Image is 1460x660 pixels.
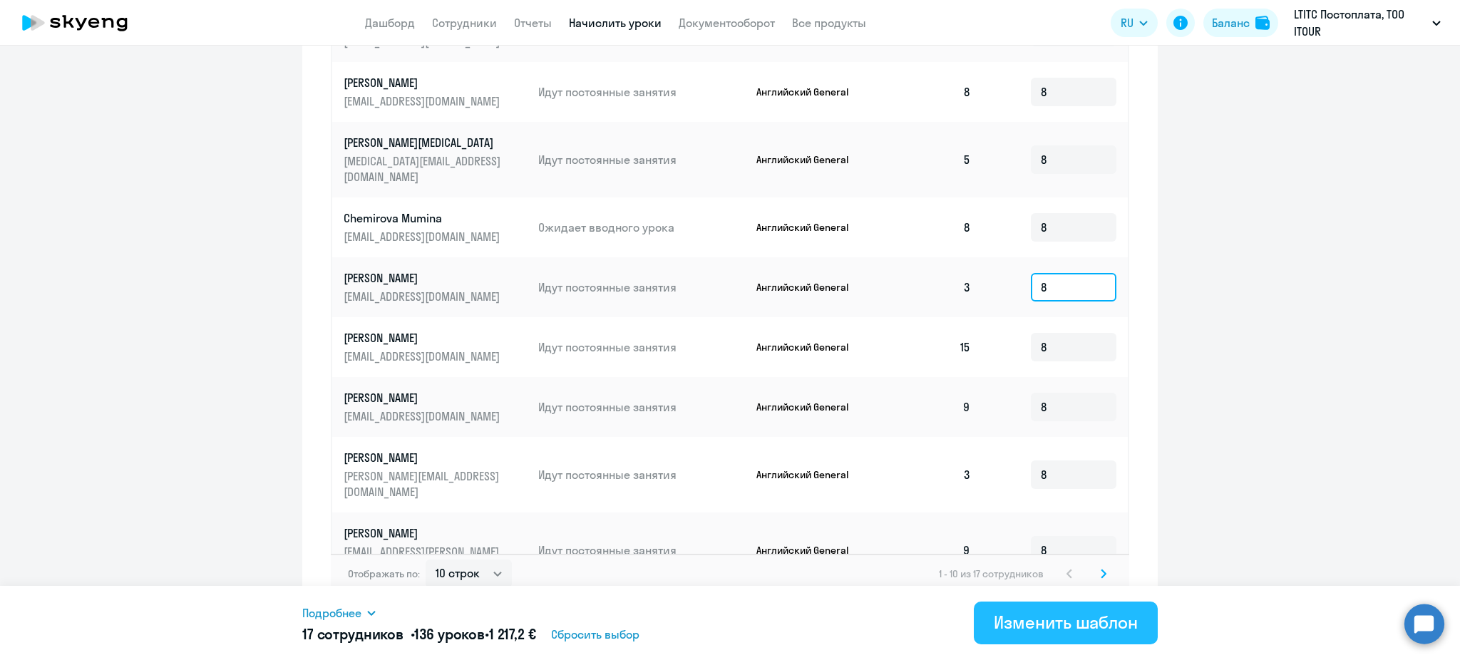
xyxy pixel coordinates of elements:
[489,625,536,643] span: 1 217,2 €
[974,602,1158,644] button: Изменить шаблон
[344,544,503,575] p: [EMAIL_ADDRESS][PERSON_NAME][DOMAIN_NAME]
[756,281,863,294] p: Английский General
[538,279,745,295] p: Идут постоянные занятия
[756,221,863,234] p: Английский General
[344,525,503,541] p: [PERSON_NAME]
[344,229,503,244] p: [EMAIL_ADDRESS][DOMAIN_NAME]
[344,349,503,364] p: [EMAIL_ADDRESS][DOMAIN_NAME]
[538,542,745,558] p: Идут постоянные занятия
[1287,6,1448,40] button: LTITC Постоплата, ТОО ITOUR
[538,399,745,415] p: Идут постоянные занятия
[551,626,639,643] span: Сбросить выбор
[883,122,982,197] td: 5
[1294,6,1426,40] p: LTITC Постоплата, ТОО ITOUR
[1203,9,1278,37] button: Балансbalance
[756,544,863,557] p: Английский General
[365,16,415,30] a: Дашборд
[514,16,552,30] a: Отчеты
[344,525,527,575] a: [PERSON_NAME][EMAIL_ADDRESS][PERSON_NAME][DOMAIN_NAME]
[344,75,503,91] p: [PERSON_NAME]
[344,135,503,150] p: [PERSON_NAME][MEDICAL_DATA]
[302,624,535,644] h5: 17 сотрудников • •
[344,450,503,465] p: [PERSON_NAME]
[1111,9,1158,37] button: RU
[538,152,745,167] p: Идут постоянные занятия
[883,257,982,317] td: 3
[538,467,745,483] p: Идут постоянные занятия
[344,408,503,424] p: [EMAIL_ADDRESS][DOMAIN_NAME]
[344,390,503,406] p: [PERSON_NAME]
[883,62,982,122] td: 8
[344,210,503,226] p: Chemirova Mumina
[756,86,863,98] p: Английский General
[538,220,745,235] p: Ожидает вводного урока
[883,377,982,437] td: 9
[344,153,503,185] p: [MEDICAL_DATA][EMAIL_ADDRESS][DOMAIN_NAME]
[883,512,982,588] td: 9
[883,317,982,377] td: 15
[348,567,420,580] span: Отображать по:
[344,289,503,304] p: [EMAIL_ADDRESS][DOMAIN_NAME]
[994,611,1138,634] div: Изменить шаблон
[344,75,527,109] a: [PERSON_NAME][EMAIL_ADDRESS][DOMAIN_NAME]
[344,450,527,500] a: [PERSON_NAME][PERSON_NAME][EMAIL_ADDRESS][DOMAIN_NAME]
[1121,14,1133,31] span: RU
[939,567,1044,580] span: 1 - 10 из 17 сотрудников
[432,16,497,30] a: Сотрудники
[1212,14,1250,31] div: Баланс
[414,625,485,643] span: 136 уроков
[538,84,745,100] p: Идут постоянные занятия
[302,604,361,622] span: Подробнее
[756,153,863,166] p: Английский General
[344,330,503,346] p: [PERSON_NAME]
[756,341,863,354] p: Английский General
[756,468,863,481] p: Английский General
[679,16,775,30] a: Документооборот
[344,468,503,500] p: [PERSON_NAME][EMAIL_ADDRESS][DOMAIN_NAME]
[344,270,527,304] a: [PERSON_NAME][EMAIL_ADDRESS][DOMAIN_NAME]
[344,330,527,364] a: [PERSON_NAME][EMAIL_ADDRESS][DOMAIN_NAME]
[569,16,662,30] a: Начислить уроки
[792,16,866,30] a: Все продукты
[1255,16,1270,30] img: balance
[538,339,745,355] p: Идут постоянные занятия
[344,135,527,185] a: [PERSON_NAME][MEDICAL_DATA][MEDICAL_DATA][EMAIL_ADDRESS][DOMAIN_NAME]
[756,401,863,413] p: Английский General
[883,197,982,257] td: 8
[344,93,503,109] p: [EMAIL_ADDRESS][DOMAIN_NAME]
[344,390,527,424] a: [PERSON_NAME][EMAIL_ADDRESS][DOMAIN_NAME]
[883,437,982,512] td: 3
[344,210,527,244] a: Chemirova Mumina[EMAIL_ADDRESS][DOMAIN_NAME]
[344,270,503,286] p: [PERSON_NAME]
